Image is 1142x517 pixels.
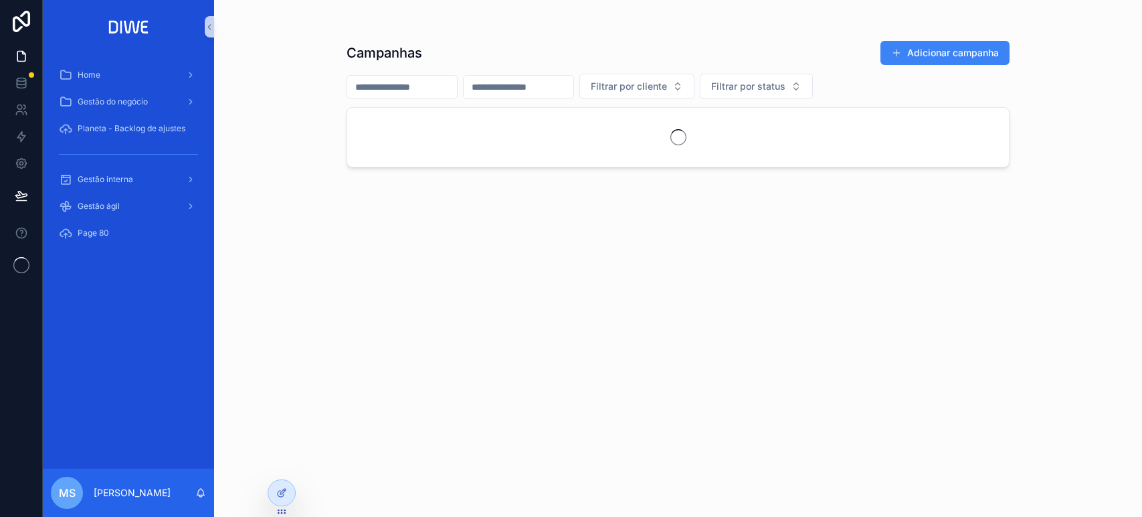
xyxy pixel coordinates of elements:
[78,123,185,134] span: Planeta - Backlog de ajustes
[347,44,422,62] h1: Campanhas
[51,90,206,114] a: Gestão do negócio
[51,63,206,87] a: Home
[711,80,785,93] span: Filtrar por status
[43,54,214,263] div: scrollable content
[51,117,206,141] a: Planeta - Backlog de ajustes
[78,228,109,238] span: Page 80
[880,41,1010,65] button: Adicionar campanha
[579,74,694,99] button: Select Button
[51,194,206,218] a: Gestão ágil
[59,485,76,501] span: MS
[700,74,813,99] button: Select Button
[51,221,206,245] a: Page 80
[78,96,148,107] span: Gestão do negócio
[78,174,133,185] span: Gestão interna
[78,70,100,80] span: Home
[104,16,153,38] img: App logo
[591,80,667,93] span: Filtrar por cliente
[94,486,171,500] p: [PERSON_NAME]
[78,201,120,212] span: Gestão ágil
[51,167,206,192] a: Gestão interna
